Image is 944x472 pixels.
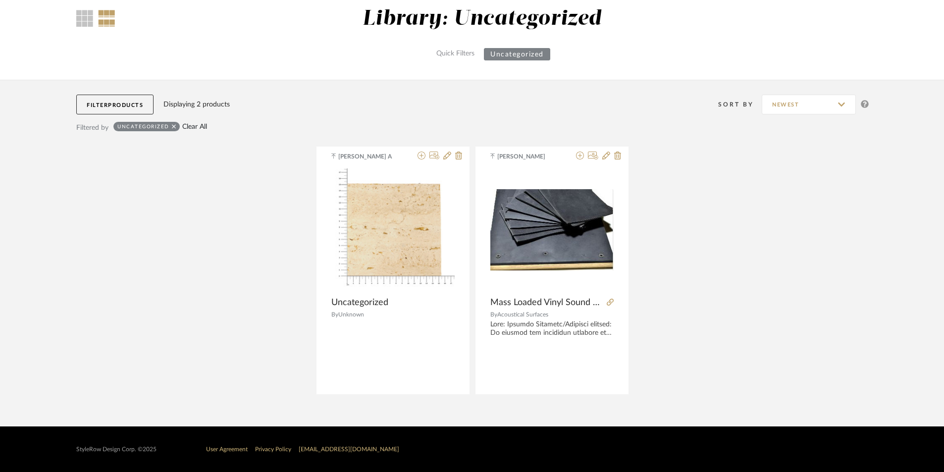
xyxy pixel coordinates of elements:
img: Uncategorized [331,168,455,292]
span: Mass Loaded Vinyl Sound Barrier, (MLV) [490,297,603,308]
button: FilterProducts [76,95,154,114]
span: [PERSON_NAME] [497,152,560,161]
div: Uncategorized [117,123,169,130]
span: Unknown [338,312,364,317]
span: By [331,312,338,317]
span: Products [108,103,143,108]
label: Quick Filters [430,48,480,60]
a: [EMAIL_ADDRESS][DOMAIN_NAME] [299,446,399,452]
div: Sort By [718,100,762,109]
button: Uncategorized [484,48,550,60]
span: By [490,312,497,317]
img: Mass Loaded Vinyl Sound Barrier, (MLV) [490,189,614,270]
a: Privacy Policy [255,446,291,452]
a: Clear All [182,123,207,131]
div: Filtered by [76,122,108,133]
span: [PERSON_NAME] A [338,152,401,161]
div: Lore: Ipsumdo Sitametc/Adipisci elitsed: Do eiusmod tem incididun utlabore etd Magna Aliquae, Adm... [490,320,614,337]
div: StyleRow Design Corp. ©2025 [76,446,157,453]
span: Acoustical Surfaces [497,312,548,317]
span: Uncategorized [331,297,388,308]
a: User Agreement [206,446,248,452]
div: Displaying 2 products [163,99,230,110]
div: Library: Uncategorized [363,6,601,32]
